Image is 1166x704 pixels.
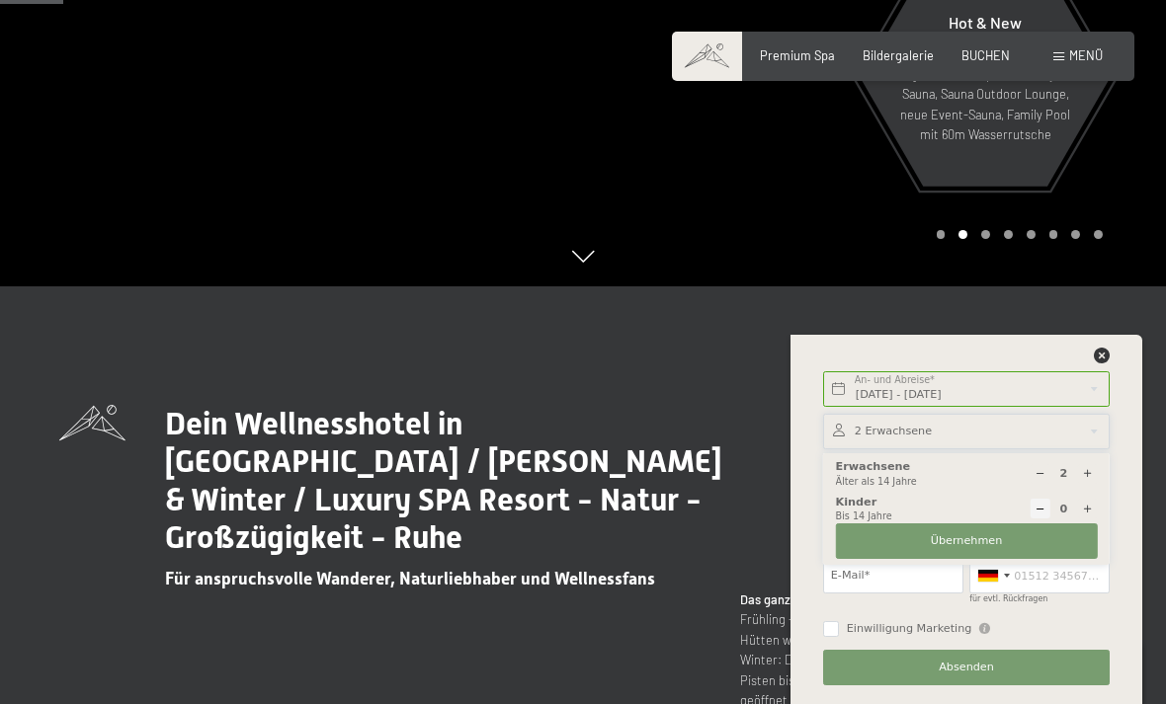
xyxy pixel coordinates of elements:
[760,47,835,63] a: Premium Spa
[1071,230,1080,239] div: Carousel Page 7
[836,523,1098,559] button: Übernehmen
[958,230,967,239] div: Carousel Page 2 (Current Slide)
[930,230,1103,239] div: Carousel Pagination
[740,591,1065,607] strong: Das ganze Jahr geöffnet – und jeden Moment ein Erlebnis!
[981,230,990,239] div: Carousel Page 3
[1004,230,1013,239] div: Carousel Page 4
[937,230,946,239] div: Carousel Page 1
[961,47,1010,63] a: BUCHEN
[863,47,934,63] a: Bildergalerie
[969,558,1110,593] input: 01512 3456789
[1094,230,1103,239] div: Carousel Page 8
[847,621,972,637] span: Einwilligung Marketing
[823,650,1110,685] button: Absenden
[970,559,1016,592] div: Germany (Deutschland): +49
[939,660,994,675] span: Absenden
[1069,47,1103,63] span: Menü
[1027,230,1036,239] div: Carousel Page 5
[165,405,722,556] span: Dein Wellnesshotel in [GEOGRAPHIC_DATA] / [PERSON_NAME] & Winter / Luxury SPA Resort - Natur - Gr...
[949,13,1022,32] span: Hot & New
[969,594,1047,603] label: für evtl. Rückfragen
[931,533,1003,549] span: Übernehmen
[165,569,655,588] span: Für anspruchsvolle Wanderer, Naturliebhaber und Wellnessfans
[1049,230,1058,239] div: Carousel Page 6
[899,43,1071,144] p: Sky Spa mit 23m Infinity Pool, großem Whirlpool und Sky-Sauna, Sauna Outdoor Lounge, neue Event-S...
